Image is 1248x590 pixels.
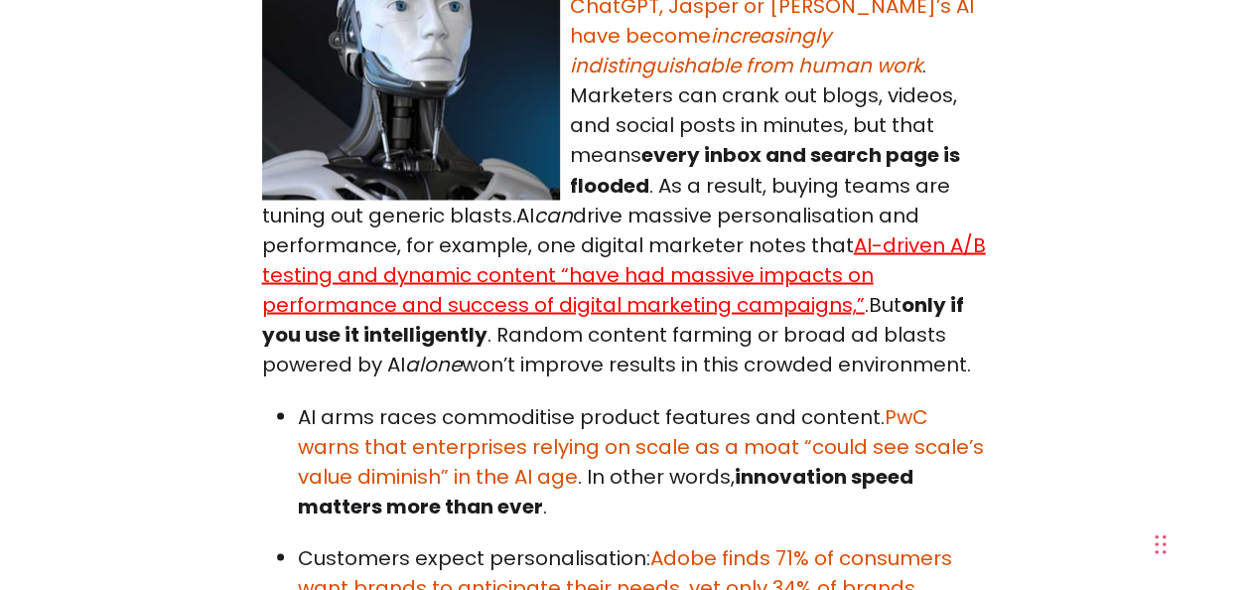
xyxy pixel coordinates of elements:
[405,350,462,377] em: alone
[803,342,1248,590] iframe: Chat Widget
[570,141,960,199] strong: every inbox and search page is flooded
[262,201,986,318] span: AI drive massive personalisation and performance, for example, one digital marketer notes that .
[534,201,573,228] em: can
[570,22,922,79] em: increasingly indistinguishable from human work
[298,402,984,490] a: PwC warns that enterprises relying on scale as a moat “could see scale’s value diminish” in the A...
[1155,515,1167,574] div: Drag
[262,230,986,318] a: AI-driven A/B testing and dynamic content “have had massive impacts on performance and success of...
[298,401,987,520] p: AI arms races commoditise product features and content. ​. In other words, .
[298,462,913,519] strong: innovation speed matters more than ever
[262,290,964,348] strong: only if you use it intelligently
